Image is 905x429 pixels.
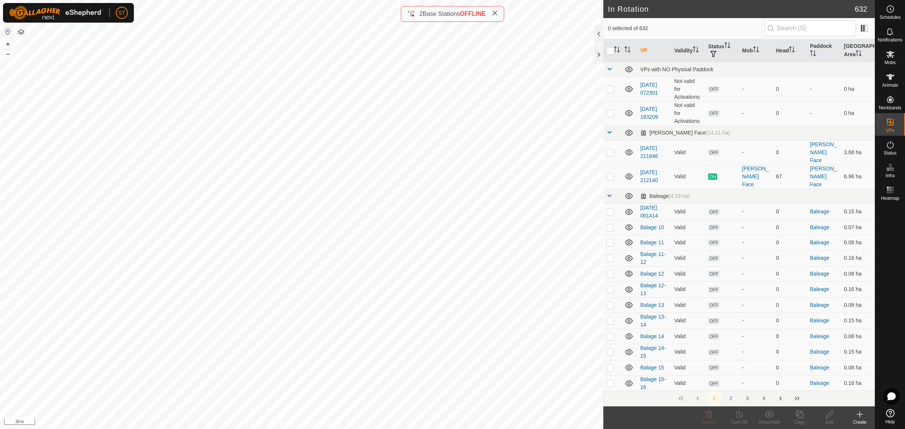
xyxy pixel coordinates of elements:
a: Baleage [810,365,829,371]
td: 0.16 ha [841,250,875,266]
td: 0.08 ha [841,297,875,313]
span: ON [708,173,717,180]
input: Search (S) [765,20,856,36]
span: Notifications [878,38,902,42]
div: - [742,109,770,117]
a: Baleage [810,349,829,355]
a: Balage 13 [640,302,664,308]
div: - [742,85,770,93]
a: Balage 15 [640,365,664,371]
button: 2 [723,391,738,406]
span: OFF [708,86,719,92]
span: Mobs [885,60,896,65]
div: Turn Off [724,419,754,426]
span: OFF [708,209,719,215]
a: Balage 12-13 [640,282,666,296]
td: Valid [671,204,705,220]
span: OFF [708,149,719,156]
a: Baleage [810,380,829,386]
a: Contact Us [309,419,331,426]
div: - [742,301,770,309]
td: - [807,77,841,101]
td: 0.07 ha [841,220,875,235]
button: Last Page [790,391,805,406]
a: Balage 10 [640,224,664,230]
td: 0 [773,266,807,281]
td: 0 [773,101,807,125]
td: Not valid for Activations [671,101,705,125]
th: Head [773,39,807,62]
p-sorticon: Activate to sort [856,51,862,57]
span: ST [118,9,125,17]
td: 0 [773,140,807,164]
div: Baleage [640,193,690,199]
a: Balage 14 [640,333,664,339]
span: OFF [708,224,719,231]
p-sorticon: Activate to sort [724,43,730,49]
a: Baleage [810,333,829,339]
td: 3.68 ha [841,140,875,164]
td: 0 [773,250,807,266]
a: Baleage [810,271,829,277]
span: 2 [419,11,423,17]
div: - [742,285,770,293]
td: 0.08 ha [841,266,875,281]
div: Create [845,419,875,426]
span: OFF [708,380,719,387]
span: Animals [882,83,898,87]
span: Heatmap [881,196,899,201]
a: [DATE] 212140 [640,169,658,183]
p-sorticon: Activate to sort [789,47,795,54]
td: Valid [671,220,705,235]
div: [PERSON_NAME] Face [640,130,730,136]
a: [DATE] 072301 [640,82,658,96]
td: Valid [671,164,705,188]
span: (4.29 ha) [669,193,690,199]
td: Not valid for Activations [671,77,705,101]
button: 3 [740,391,755,406]
td: 0 [773,297,807,313]
span: OFF [708,318,719,324]
h2: In Rotation [608,5,855,14]
p-sorticon: Activate to sort [624,47,630,54]
a: [DATE] 183209 [640,106,658,120]
span: Infra [885,173,894,178]
span: Schedules [879,15,900,20]
p-sorticon: Activate to sort [693,47,699,54]
span: OFF [708,365,719,371]
td: 0.15 ha [841,313,875,329]
button: Reset Map [3,27,12,36]
img: Gallagher Logo [9,6,103,20]
td: 6.96 ha [841,164,875,188]
td: Valid [671,140,705,164]
div: - [742,224,770,231]
td: 0.15 ha [841,204,875,220]
div: VPs with NO Physical Paddock [640,66,872,72]
td: 0.15 ha [841,344,875,360]
p-sorticon: Activate to sort [614,47,620,54]
span: OFF [708,255,719,262]
div: - [742,270,770,278]
td: 0 ha [841,77,875,101]
td: Valid [671,281,705,297]
div: Edit [814,419,845,426]
div: Show/Hide [754,419,784,426]
a: Balage 12 [640,271,664,277]
td: Valid [671,360,705,375]
span: OFF [708,110,719,116]
div: [PERSON_NAME] Face [742,165,770,188]
button: Next Page [773,391,788,406]
td: 67 [773,164,807,188]
td: 0 [773,344,807,360]
a: Baleage [810,286,829,292]
td: Valid [671,266,705,281]
a: Balage 13-14 [640,314,666,328]
td: Valid [671,250,705,266]
button: Map Layers [17,28,26,37]
div: - [742,149,770,156]
span: Status [884,151,896,155]
div: - [742,332,770,340]
td: 0 [773,360,807,375]
td: 0.16 ha [841,375,875,391]
th: Validity [671,39,705,62]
